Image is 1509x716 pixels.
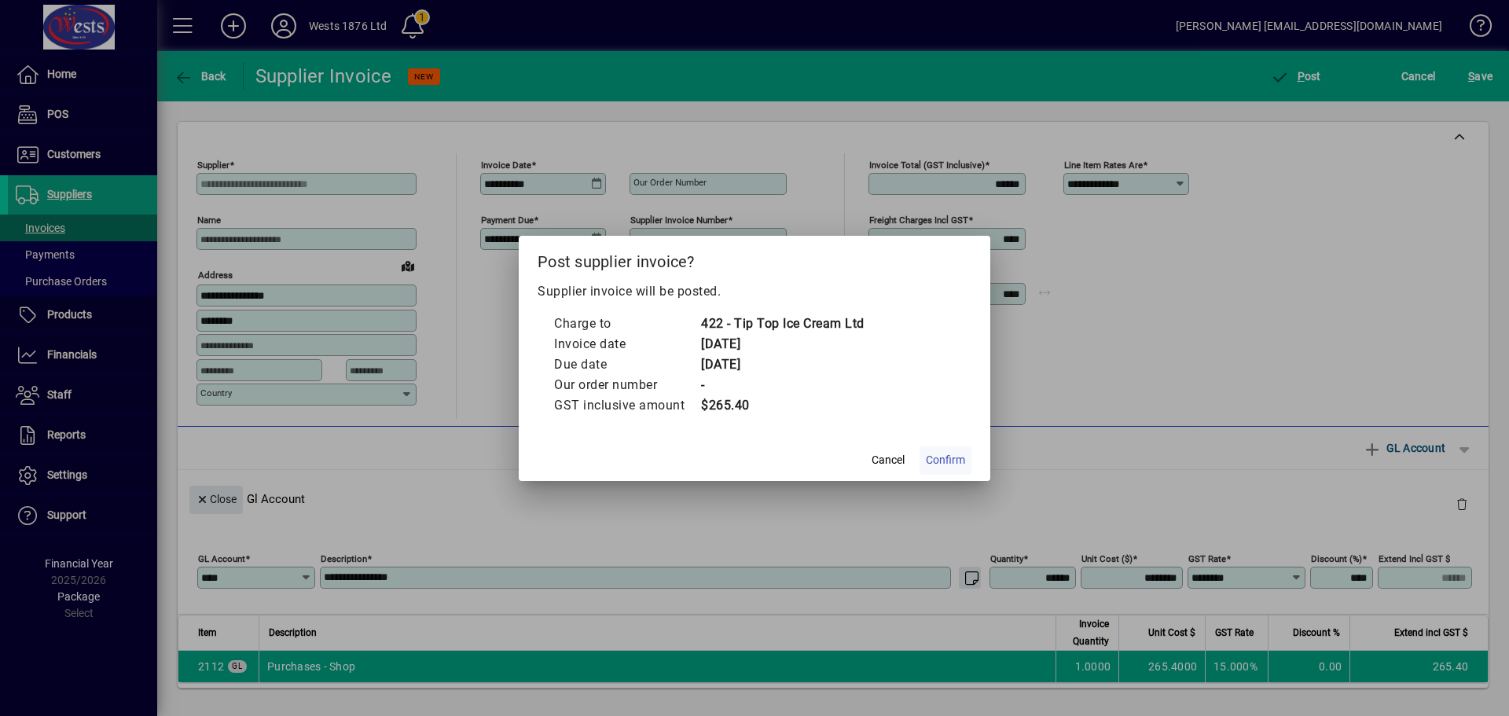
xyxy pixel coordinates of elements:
[519,236,990,281] h2: Post supplier invoice?
[700,314,865,334] td: 422 - Tip Top Ice Cream Ltd
[700,395,865,416] td: $265.40
[872,452,905,468] span: Cancel
[553,314,700,334] td: Charge to
[553,395,700,416] td: GST inclusive amount
[700,354,865,375] td: [DATE]
[553,375,700,395] td: Our order number
[920,446,971,475] button: Confirm
[863,446,913,475] button: Cancel
[553,354,700,375] td: Due date
[926,452,965,468] span: Confirm
[538,282,971,301] p: Supplier invoice will be posted.
[700,375,865,395] td: -
[700,334,865,354] td: [DATE]
[553,334,700,354] td: Invoice date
